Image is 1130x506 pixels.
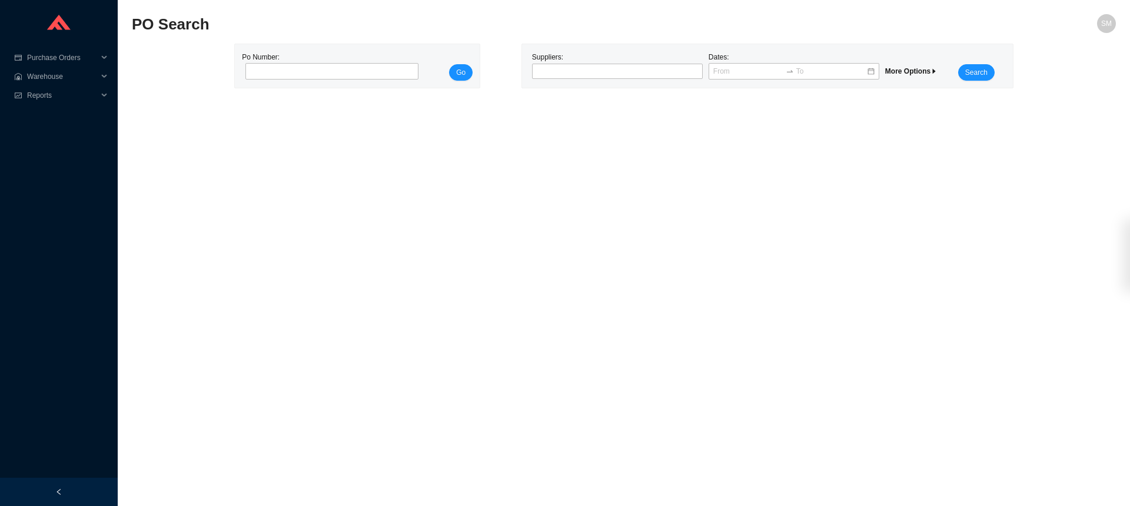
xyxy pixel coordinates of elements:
div: Dates: [706,51,882,81]
span: fund [14,92,22,99]
span: More Options [885,67,938,75]
span: caret-right [930,68,938,75]
span: to [786,67,794,75]
span: credit-card [14,54,22,61]
div: Po Number: [242,51,415,81]
span: Go [456,67,466,78]
h2: PO Search [132,14,870,35]
span: Warehouse [27,67,98,86]
span: Search [965,67,988,78]
input: To [796,65,866,77]
button: Go [449,64,473,81]
span: left [55,488,62,495]
span: Reports [27,86,98,105]
span: swap-right [786,67,794,75]
span: SM [1101,14,1112,33]
div: Suppliers: [529,51,706,81]
button: Search [958,64,995,81]
span: Purchase Orders [27,48,98,67]
input: From [713,65,783,77]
